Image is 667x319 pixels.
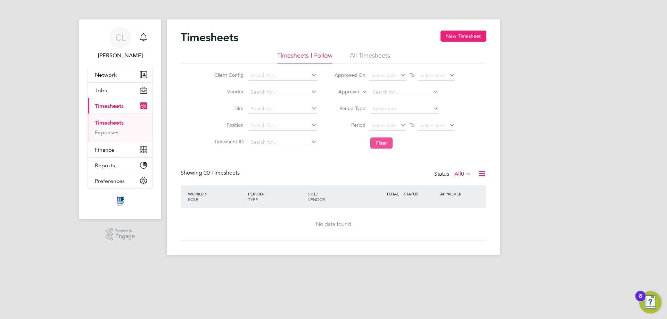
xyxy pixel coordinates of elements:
[186,187,246,205] div: WORKER
[407,70,417,79] span: To
[386,191,399,196] span: TOTAL
[420,72,445,78] span: Select date
[370,87,439,97] input: Search for...
[248,104,317,114] input: Search for...
[438,187,475,200] div: APPROVER
[95,162,115,169] span: Reports
[316,191,318,196] span: /
[115,33,125,42] span: CL
[308,196,325,202] span: VENDOR
[212,122,244,128] label: Position
[206,191,207,196] span: /
[212,72,244,78] label: Client Config
[454,170,471,177] label: All
[370,104,439,114] input: Select one
[181,31,238,44] h2: Timesheets
[306,187,367,205] div: SITE
[115,228,135,234] span: Powered by
[106,228,135,241] a: Powered byEngage
[88,173,153,188] button: Preferences
[248,71,317,81] input: Search for...
[246,187,306,205] div: PERIOD
[248,121,317,131] input: Search for...
[248,137,317,147] input: Search for...
[212,105,244,111] label: Site
[95,103,124,109] span: Timesheets
[88,196,153,207] a: Go to home page
[88,98,153,114] button: Timesheets
[639,296,642,305] div: 8
[88,114,153,142] div: Timesheets
[334,105,365,111] label: Period Type
[263,191,264,196] span: /
[277,51,332,64] li: Timesheets I Follow
[370,137,393,149] button: Filter
[440,31,486,42] button: New Timesheet
[88,67,153,82] button: Network
[95,87,107,94] span: Jobs
[334,72,365,78] label: Approved On
[115,234,135,240] span: Engage
[115,196,125,207] img: itsconstruction-logo-retina.png
[95,119,124,126] a: Timesheets
[420,122,445,128] span: Select date
[95,146,114,153] span: Finance
[639,291,661,313] button: Open Resource Center, 8 new notifications
[204,169,240,176] span: 00 Timesheets
[248,87,317,97] input: Search for...
[188,196,198,202] span: ROLE
[95,178,125,184] span: Preferences
[95,72,117,78] span: Network
[371,72,396,78] span: Select date
[88,142,153,157] button: Finance
[95,129,118,136] a: Expenses
[402,187,438,200] div: STATUS
[407,120,417,129] span: To
[461,170,464,177] span: 0
[434,169,472,179] div: Status
[181,169,241,177] div: Showing
[79,19,161,219] nav: Main navigation
[328,89,360,95] label: Approver
[334,122,365,128] label: Period
[371,122,396,128] span: Select date
[212,89,244,95] label: Vendor
[188,221,479,228] div: No data found
[88,158,153,173] button: Reports
[88,26,153,60] a: CL[PERSON_NAME]
[350,51,390,64] li: All Timesheets
[212,138,244,145] label: Timesheet ID
[248,196,258,202] span: TYPE
[88,83,153,98] button: Jobs
[88,51,153,60] span: Chelsea Lawford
